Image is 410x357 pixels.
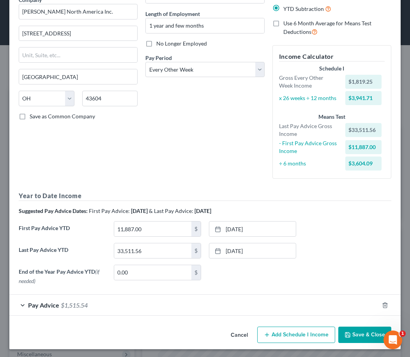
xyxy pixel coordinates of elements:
[19,208,88,214] strong: Suggested Pay Advice Dates:
[61,301,88,309] span: $1,515.54
[224,327,254,343] button: Cancel
[345,157,382,171] div: $3,604.09
[146,18,264,33] input: ex: 2 years
[131,208,148,214] strong: [DATE]
[19,69,137,84] input: Enter city...
[383,331,402,349] iframe: Intercom live chat
[191,265,201,280] div: $
[15,265,110,288] label: End of the Year Pay Advice YTD
[275,122,341,138] div: Last Pay Advice Gross Income
[257,327,335,343] button: Add Schedule I Income
[399,331,406,337] span: 1
[19,268,99,284] span: (if needed)
[209,222,296,236] a: [DATE]
[279,113,385,121] div: Means Test
[149,208,193,214] span: & Last Pay Advice:
[194,208,211,214] strong: [DATE]
[275,160,341,167] div: ÷ 6 months
[345,75,382,89] div: $1,819.25
[283,5,324,12] span: YTD Subtraction
[275,74,341,90] div: Gross Every Other Week Income
[114,222,191,236] input: 0.00
[279,65,385,72] div: Schedule I
[279,52,385,62] h5: Income Calculator
[145,10,200,18] label: Length of Employment
[345,91,382,105] div: $3,941.71
[28,301,59,309] span: Pay Advice
[209,243,296,258] a: [DATE]
[19,47,137,62] input: Unit, Suite, etc...
[145,55,172,61] span: Pay Period
[114,265,191,280] input: 0.00
[275,139,341,155] div: - First Pay Advice Gross Income
[338,327,391,343] button: Save & Close
[89,208,130,214] span: First Pay Advice:
[275,94,341,102] div: x 26 weeks ÷ 12 months
[191,243,201,258] div: $
[15,243,110,265] label: Last Pay Advice YTD
[156,40,207,47] span: No Longer Employed
[19,26,137,41] input: Enter address...
[283,20,371,35] span: Use 6 Month Average for Means Test Deductions
[15,221,110,243] label: First Pay Advice YTD
[345,140,382,154] div: $11,887.00
[30,113,95,120] span: Save as Common Company
[114,243,191,258] input: 0.00
[19,191,391,201] h5: Year to Date Income
[345,123,382,137] div: $33,511.56
[19,4,138,19] input: Search company by name...
[82,91,138,106] input: Enter zip...
[191,222,201,236] div: $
